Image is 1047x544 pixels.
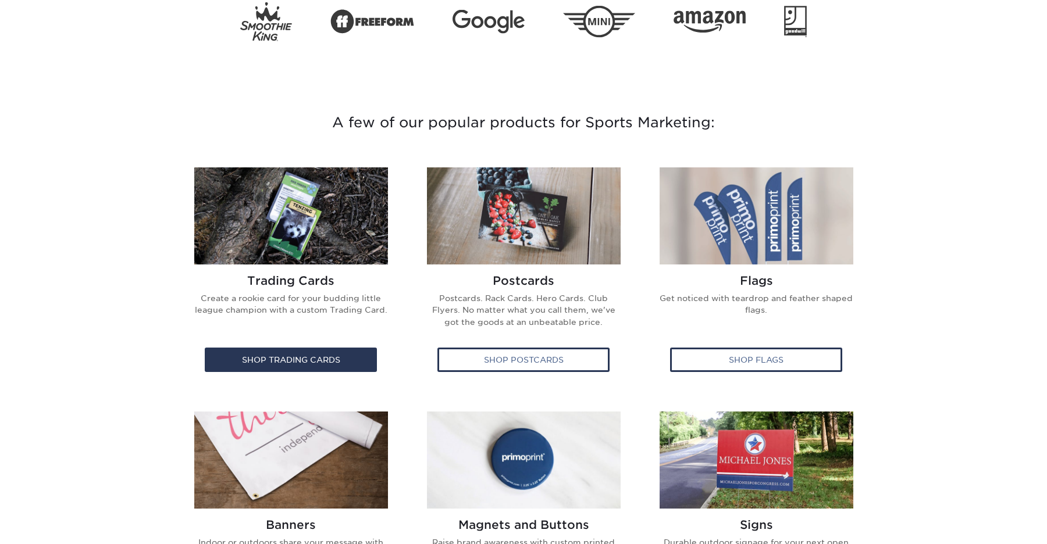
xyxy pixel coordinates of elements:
img: Freeform [330,3,414,40]
a: Postcards Postcards Postcards. Rack Cards. Hero Cards. Club Flyers. No matter what you call them,... [416,167,631,384]
h2: Signs [658,518,854,532]
img: Mini [563,6,635,38]
p: Postcards. Rack Cards. Hero Cards. Club Flyers. No matter what you call them, we've got the goods... [425,292,622,337]
img: Postcards [427,167,621,264]
img: Google [453,10,525,34]
img: Flags [660,167,853,264]
img: Banners [194,411,388,509]
a: Trading Cards Trading Cards Create a rookie card for your budding little league champion with a c... [183,167,398,384]
p: Create a rookie card for your budding little league champion with a custom Trading Card. [193,292,389,325]
img: Trading Cards [194,167,388,264]
img: Smoothie King [240,2,292,41]
img: Amazon [674,10,746,33]
h2: Trading Cards [193,274,389,288]
h2: Postcards [425,274,622,288]
a: Flags Flags Get noticed with teardrop and feather shaped flags. Shop Flags [649,167,864,384]
img: Goodwill [784,6,807,37]
img: Signs [660,411,853,509]
h2: Flags [658,274,854,288]
img: Magnets and Buttons [427,411,621,509]
h3: A few of our popular products for Sports Marketing: [183,83,864,163]
h2: Magnets and Buttons [425,518,622,532]
div: Shop Trading Cards [205,348,377,372]
div: Shop Postcards [437,348,610,372]
p: Get noticed with teardrop and feather shaped flags. [658,292,854,325]
div: Shop Flags [670,348,842,372]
